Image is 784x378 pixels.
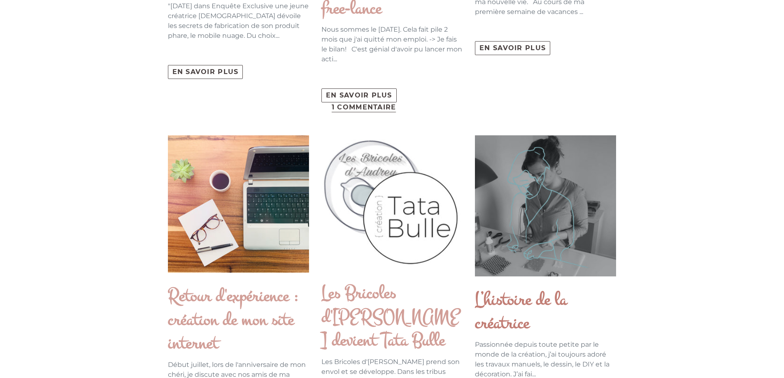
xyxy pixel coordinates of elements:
[475,135,616,335] a: L’histoire de la créatrice
[321,281,463,352] h2: Les Bricoles d'[PERSON_NAME] devient Tata Bulle
[168,65,243,79] a: En savoir plus sur : Secrets de fabrication des mobiles
[168,1,309,51] div: "[DATE] dans Enquête Exclusive une jeune créatrice [DEMOGRAPHIC_DATA] dévoile les secrets de fabr...
[321,25,463,74] div: Nous sommes le [DATE]. Cela fait pile 2 mois que j'ai quitté mon emploi. -> Je fais le bilan! C'e...
[321,88,397,102] a: En savoir plus sur : Bilan de mes premières semaines en free-lance
[168,135,309,355] a: Retour d'expérience : création de mon site internet
[331,104,397,112] a: 1 commentaire
[321,135,463,352] a: Les Bricoles d'[PERSON_NAME] devient Tata Bulle
[168,284,309,355] h2: Retour d'expérience : création de mon site internet
[475,288,616,335] h2: L’histoire de la créatrice
[475,41,550,55] a: En savoir plus sur : Je me lance!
